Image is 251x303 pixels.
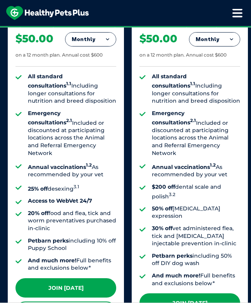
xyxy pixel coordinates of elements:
[190,118,196,124] sup: 2.1
[190,81,195,86] sup: 1.1
[139,31,177,46] div: $50.00
[74,184,79,189] sup: 3.1
[28,185,48,192] strong: 25% off
[15,52,103,59] div: on a 12 month plan. Annual cost $600
[66,118,72,124] sup: 2.1
[28,237,116,252] li: including 10% off Puppy School
[28,257,116,272] li: Full benefits and exclusions below*
[28,197,92,204] strong: Access to WebVet 24/7
[6,6,89,20] img: hpp-logo
[189,33,240,46] button: Monthly
[152,252,240,267] li: including 50% off DIY dog wash
[152,225,172,232] strong: 30% off
[152,164,216,170] strong: Annual vaccinations
[28,110,72,126] strong: Emergency consultations
[86,162,92,168] sup: 1.2
[28,164,92,170] strong: Annual vaccinations
[152,205,240,220] li: [MEDICAL_DATA] expression
[152,73,195,89] strong: All standard consultations
[152,162,240,179] li: As recommended by your vet
[28,73,71,89] strong: All standard consultations
[152,225,240,248] li: vet administered flea, tick and [MEDICAL_DATA] injectable prevention in-clinic
[15,278,116,298] a: Join [DATE]
[28,237,69,244] strong: Petbarn perks
[66,81,71,86] sup: 1.1
[152,110,240,157] li: Included or discounted at participating locations across the Animal and Referral Emergency Network
[28,257,76,264] strong: And much more!
[65,33,116,46] button: Monthly
[15,31,53,46] div: $50.00
[152,73,240,105] li: Including longer consultations for nutrition and breed disposition
[28,210,116,232] li: food and flea, tick and worm preventatives purchased in-clinic
[152,183,240,200] li: dental scale and polish
[28,183,116,193] li: desexing
[152,183,175,190] strong: $200 off
[139,52,227,59] div: on a 12 month plan. Annual cost $600
[169,192,175,197] sup: 3.2
[210,162,216,168] sup: 1.2
[152,272,200,279] strong: And much more!
[152,110,196,126] strong: Emergency consultations
[152,205,172,212] strong: 50% off
[28,210,48,217] strong: 20% off
[28,162,116,179] li: As recommended by your vet
[152,272,240,287] li: Full benefits and exclusions below*
[3,26,248,32] span: Proactive, preventative wellness program designed to keep your pet healthier and happier for longer
[28,110,116,157] li: Included or discounted at participating locations across the Animal and Referral Emergency Network
[152,252,193,259] strong: Petbarn perks
[28,73,116,105] li: Including longer consultations for nutrition and breed disposition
